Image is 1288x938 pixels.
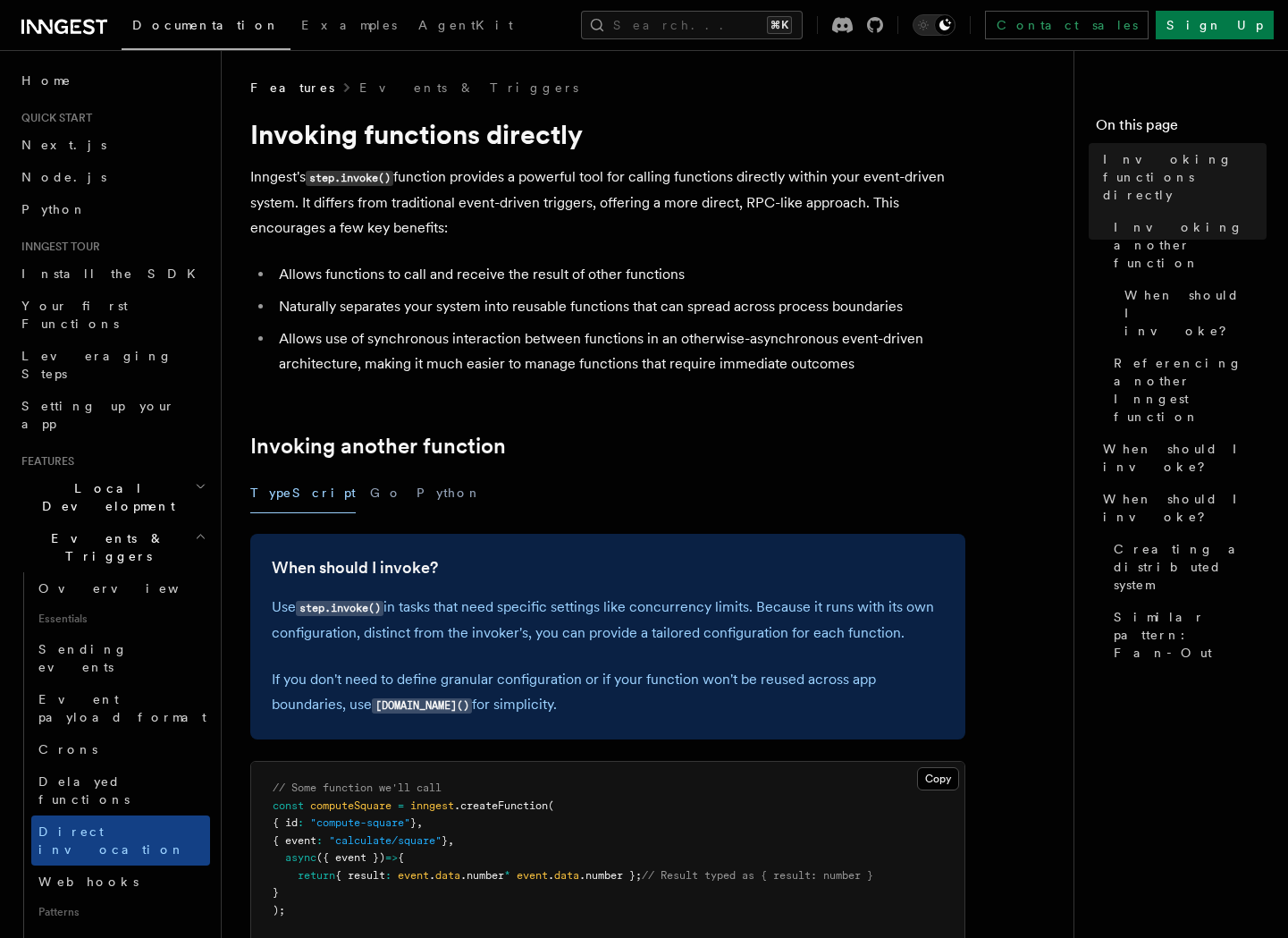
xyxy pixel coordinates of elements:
[1096,433,1267,483] a: When should I invoke?
[1103,490,1267,526] span: When should I invoke?
[296,601,383,616] code: step.invoke()
[442,834,448,847] span: }
[14,129,210,161] a: Next.js
[31,815,210,866] a: Direct invocation
[14,193,210,225] a: Python
[548,799,554,812] span: (
[14,479,195,515] span: Local Development
[454,799,548,812] span: .createFunction
[370,473,402,513] button: Go
[917,767,959,790] button: Copy
[410,816,417,829] span: }
[1103,150,1267,204] span: Invoking functions directly
[250,118,965,150] h1: Invoking functions directly
[417,816,423,829] span: ,
[310,816,410,829] span: "compute-square"
[21,299,128,331] span: Your first Functions
[460,869,504,882] span: .number
[38,742,97,756] span: Crons
[272,667,944,718] p: If you don't need to define granular configuration or if your function won't be reused across app...
[132,18,280,32] span: Documentation
[14,290,210,340] a: Your first Functions
[38,692,206,724] span: Event payload format
[31,733,210,765] a: Crons
[1156,11,1274,39] a: Sign Up
[14,529,195,565] span: Events & Triggers
[273,799,304,812] span: const
[398,869,429,882] span: event
[14,161,210,193] a: Node.js
[14,454,74,469] span: Features
[274,326,965,376] li: Allows use of synchronous interaction between functions in an otherwise-asynchronous event-driven...
[273,782,442,794] span: // Some function we'll call
[14,240,100,254] span: Inngest tour
[38,642,128,674] span: Sending events
[31,572,210,604] a: Overview
[1103,440,1267,476] span: When should I invoke?
[272,555,438,580] a: When should I invoke?
[435,869,460,882] span: data
[38,581,223,596] span: Overview
[21,138,106,152] span: Next.js
[14,64,210,97] a: Home
[1107,211,1267,279] a: Invoking another function
[285,851,316,864] span: async
[359,79,578,97] a: Events & Triggers
[274,262,965,287] li: Allows functions to call and receive the result of other functions
[554,869,579,882] span: data
[31,866,210,898] a: Webhooks
[398,851,404,864] span: {
[1096,143,1267,211] a: Invoking functions directly
[306,171,393,186] code: step.invoke()
[273,904,285,917] span: );
[21,399,175,431] span: Setting up your app
[31,683,210,733] a: Event payload format
[31,604,210,633] span: Essentials
[31,633,210,683] a: Sending events
[21,266,206,281] span: Install the SDK
[14,472,210,522] button: Local Development
[642,869,873,882] span: // Result typed as { result: number }
[408,5,524,48] a: AgentKit
[272,595,944,646] p: Use in tasks that need specific settings like concurrency limits. Because it runs with its own co...
[767,16,792,34] kbd: ⌘K
[448,834,454,847] span: ,
[290,5,408,48] a: Examples
[250,434,506,459] a: Invoking another function
[301,18,397,32] span: Examples
[398,799,404,812] span: =
[385,869,391,882] span: :
[1107,347,1267,433] a: Referencing another Inngest function
[310,799,391,812] span: computeSquare
[21,349,173,381] span: Leveraging Steps
[1117,279,1267,347] a: When should I invoke?
[122,5,290,50] a: Documentation
[38,774,130,807] span: Delayed functions
[298,869,335,882] span: return
[14,111,92,125] span: Quick start
[14,522,210,572] button: Events & Triggers
[14,340,210,390] a: Leveraging Steps
[250,79,334,97] span: Features
[579,869,642,882] span: .number };
[21,170,106,184] span: Node.js
[273,834,316,847] span: { event
[250,473,356,513] button: TypeScript
[418,18,513,32] span: AgentKit
[14,258,210,290] a: Install the SDK
[250,165,965,241] p: Inngest's function provides a powerful tool for calling functions directly within your event-driv...
[385,851,398,864] span: =>
[417,473,482,513] button: Python
[298,816,304,829] span: :
[1114,218,1267,272] span: Invoking another function
[548,869,554,882] span: .
[329,834,442,847] span: "calculate/square"
[335,869,385,882] span: { result
[21,202,87,216] span: Python
[372,698,472,714] code: [DOMAIN_NAME]()
[1114,354,1267,426] span: Referencing another Inngest function
[581,11,803,39] button: Search...⌘K
[31,765,210,815] a: Delayed functions
[316,851,385,864] span: ({ event })
[14,390,210,440] a: Setting up your app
